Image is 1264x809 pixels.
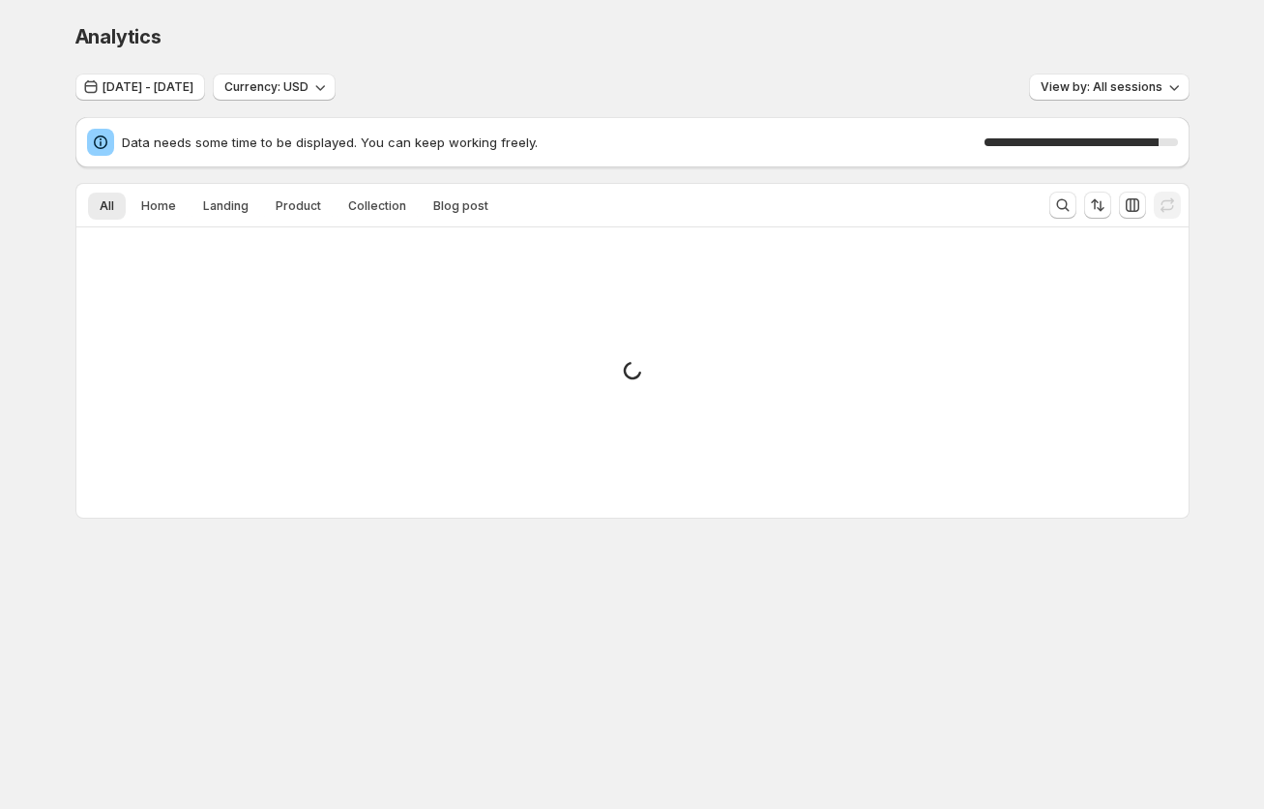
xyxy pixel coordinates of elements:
[224,79,309,95] span: Currency: USD
[122,133,985,152] span: Data needs some time to be displayed. You can keep working freely.
[75,74,205,101] button: [DATE] - [DATE]
[1041,79,1162,95] span: View by: All sessions
[213,74,336,101] button: Currency: USD
[348,198,406,214] span: Collection
[1049,192,1076,219] button: Search and filter results
[433,198,488,214] span: Blog post
[75,25,162,48] span: Analytics
[1084,192,1111,219] button: Sort the results
[1029,74,1190,101] button: View by: All sessions
[141,198,176,214] span: Home
[276,198,321,214] span: Product
[203,198,249,214] span: Landing
[103,79,193,95] span: [DATE] - [DATE]
[100,198,114,214] span: All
